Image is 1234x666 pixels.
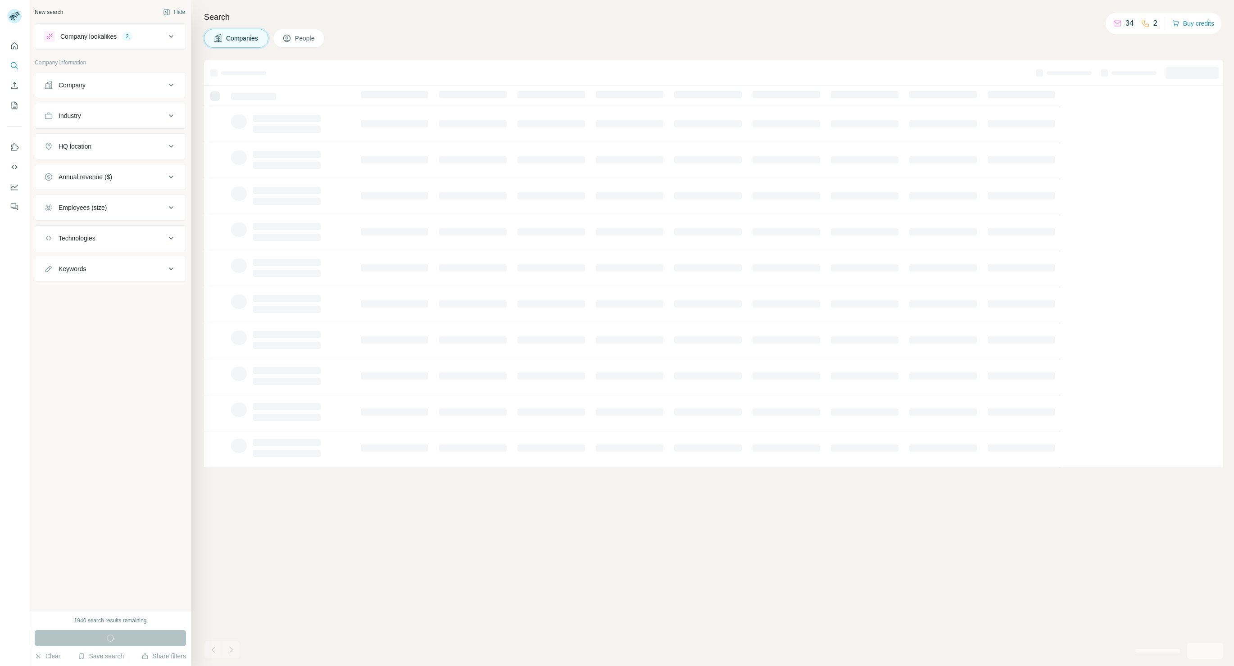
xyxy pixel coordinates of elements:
[35,652,60,661] button: Clear
[59,203,107,212] div: Employees (size)
[141,652,186,661] button: Share filters
[204,11,1223,23] h4: Search
[59,142,91,151] div: HQ location
[7,58,22,74] button: Search
[1125,18,1134,29] p: 34
[59,81,86,90] div: Company
[7,199,22,215] button: Feedback
[7,159,22,175] button: Use Surfe API
[35,197,186,218] button: Employees (size)
[7,139,22,155] button: Use Surfe on LinkedIn
[74,616,147,625] div: 1940 search results remaining
[59,264,86,273] div: Keywords
[35,258,186,280] button: Keywords
[78,652,124,661] button: Save search
[60,32,117,41] div: Company lookalikes
[7,97,22,113] button: My lists
[7,77,22,94] button: Enrich CSV
[1153,18,1157,29] p: 2
[7,38,22,54] button: Quick start
[35,26,186,47] button: Company lookalikes2
[59,234,95,243] div: Technologies
[35,166,186,188] button: Annual revenue ($)
[1172,17,1214,30] button: Buy credits
[35,74,186,96] button: Company
[157,5,191,19] button: Hide
[122,32,132,41] div: 2
[35,227,186,249] button: Technologies
[7,179,22,195] button: Dashboard
[35,59,186,67] p: Company information
[226,34,259,43] span: Companies
[35,8,63,16] div: New search
[295,34,316,43] span: People
[35,136,186,157] button: HQ location
[35,105,186,127] button: Industry
[59,172,112,181] div: Annual revenue ($)
[59,111,81,120] div: Industry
